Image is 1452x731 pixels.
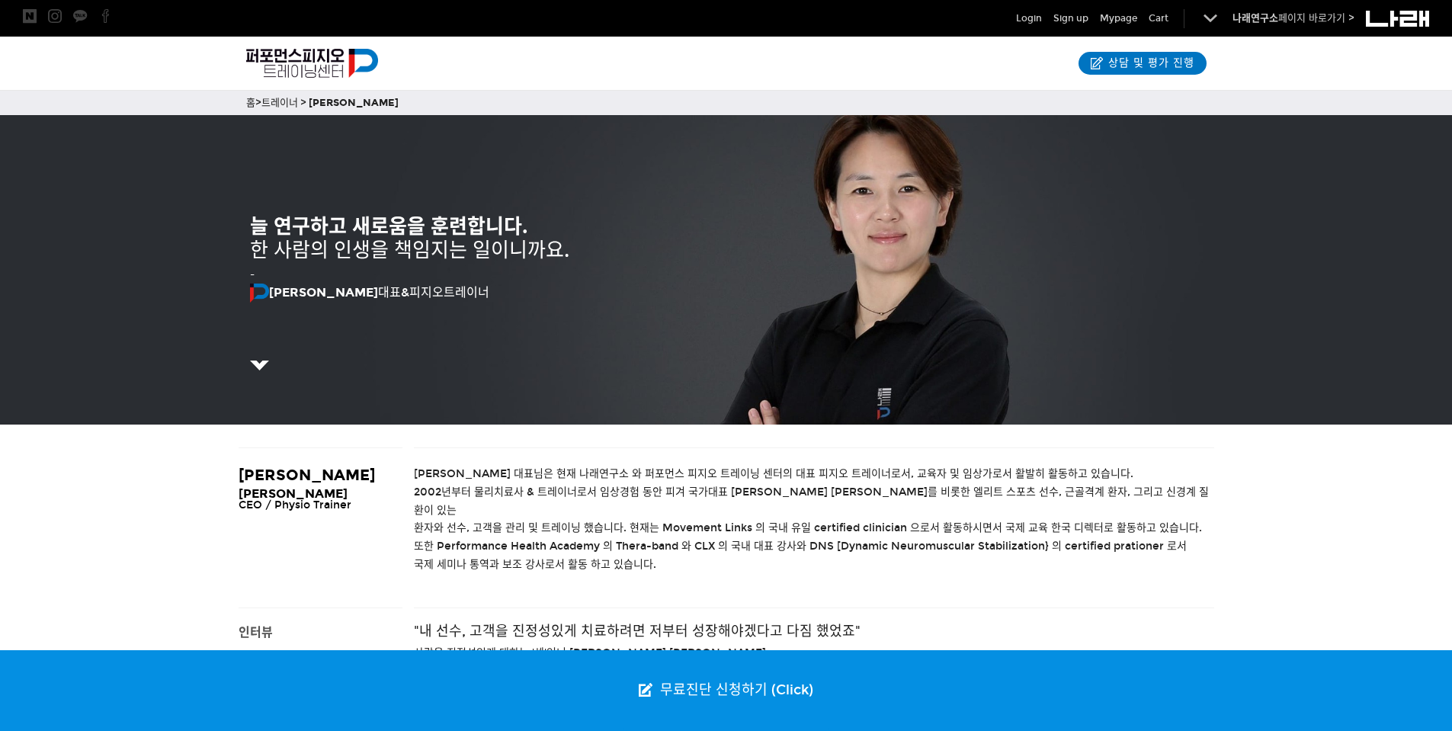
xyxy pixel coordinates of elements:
[623,650,829,731] a: 무료진단 신청하기 (Click)
[1104,56,1194,71] span: 상담 및 평가 진행
[1079,52,1207,75] a: 상담 및 평가 진행
[250,268,255,281] span: -
[414,623,861,640] span: "내 선수, 고객을 진정성있게 치료하려면 저부터 성장해야겠다고 다짐 했었죠"
[246,97,255,109] a: 홈
[1232,12,1354,24] a: 나래연구소페이지 바로가기 >
[1232,12,1278,24] strong: 나래연구소
[414,486,1209,517] span: 2002년부터 물리치료사 & 트레이너로서 임상경험 동안 피겨 국가대표 [PERSON_NAME] [PERSON_NAME]를 비롯한 엘리트 스포츠 선수, 근골격계 환자, 그리고 ...
[1149,11,1168,26] a: Cart
[1016,11,1042,26] a: Login
[261,97,298,109] a: 트레이너
[414,521,1202,534] span: 환자와 선수, 고객을 관리 및 트레이닝 했습니다. 현재는 Movement Links 의 국내 유일 certified clinician 으로서 활동하시면서 국제 교육 한국 디렉...
[414,558,656,571] span: 국제 세미나 통역과 보조 강사로서 활동 하고 있습니다.
[250,284,269,303] img: f9cd0a75d8c0e.png
[250,239,569,262] span: 한 사람의 인생을 책임지는 일이니까요.
[239,466,375,484] span: [PERSON_NAME]
[1100,11,1137,26] a: Mypage
[250,361,269,370] img: 5c68986d518ea.png
[1053,11,1088,26] a: Sign up
[414,646,766,659] span: 사람을 진정성있게 대하는 '센'언니 [PERSON_NAME] [PERSON_NAME]
[239,625,273,640] span: 인터뷰
[246,95,1207,111] p: > >
[239,499,351,511] span: CEO / Physio Trainer
[250,285,378,300] strong: [PERSON_NAME]
[250,285,489,300] span: 대표&피지오트레이너
[414,467,1133,480] span: [PERSON_NAME] 대표님은 현재 나래연구소 와 퍼포먼스 피지오 트레이닝 센터의 대표 피지오 트레이너로서, 교육자 및 임상가로서 활발히 활동하고 있습니다.
[239,486,348,501] span: [PERSON_NAME]
[309,97,399,109] a: [PERSON_NAME]
[250,214,527,239] strong: 늘 연구하고 새로움을 훈련합니다.
[414,540,1187,553] span: 또한 Performance Health Academy 의 Thera-band 와 CLX 의 국내 대표 강사와 DNS [Dynamic Neuromuscular Stabiliza...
